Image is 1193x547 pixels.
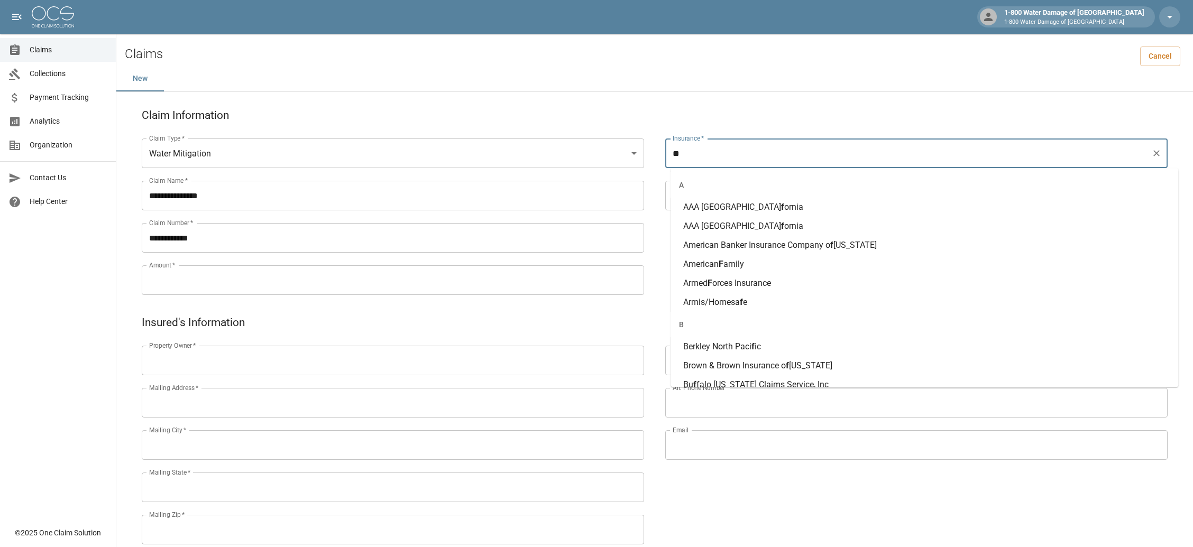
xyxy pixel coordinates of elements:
div: B [671,312,1178,337]
div: 1-800 Water Damage of [GEOGRAPHIC_DATA] [1000,7,1149,26]
label: Claim Name [149,176,188,185]
p: 1-800 Water Damage of [GEOGRAPHIC_DATA] [1004,18,1144,27]
label: Insurance [673,134,704,143]
span: Claims [30,44,107,55]
button: Clear [1149,146,1164,161]
span: Analytics [30,116,107,127]
label: Property Owner [149,341,196,350]
span: F [719,259,723,269]
label: Amount [149,261,176,270]
span: [US_STATE] [789,360,832,370]
label: Mailing State [149,468,190,477]
div: © 2025 One Claim Solution [15,527,101,538]
span: Contact Us [30,172,107,183]
span: f [781,202,784,212]
span: Armis/Homesa [683,297,740,307]
button: open drawer [6,6,27,27]
button: New [116,66,164,91]
span: Payment Tracking [30,92,107,103]
span: f [740,297,743,307]
div: dynamic tabs [116,66,1193,91]
span: AAA [GEOGRAPHIC_DATA] [683,221,781,231]
span: ornia [784,202,803,212]
span: f [786,360,789,370]
label: Email [673,425,689,434]
span: Organization [30,140,107,151]
span: AAA [GEOGRAPHIC_DATA] [683,202,781,212]
a: Cancel [1140,47,1180,66]
span: f [693,379,696,390]
span: Help Center [30,196,107,207]
img: ocs-logo-white-transparent.png [32,6,74,27]
span: Bu [683,379,693,390]
span: American Banker Insurance Company o [683,240,830,250]
span: Berkley North Paci [683,341,751,351]
div: Water Mitigation [142,138,644,168]
label: Alt. Phone Number [673,383,725,392]
label: Mailing Address [149,383,198,392]
span: orces Insurance [712,278,771,288]
span: e [743,297,747,307]
span: American [683,259,719,269]
label: Mailing City [149,425,187,434]
span: f [781,221,784,231]
span: [US_STATE] [833,240,877,250]
label: Mailing Zip [149,510,185,519]
span: ornia [784,221,803,231]
span: F [708,278,712,288]
span: ic [755,341,761,351]
h2: Claims [125,47,163,62]
span: Brown & Brown Insurance o [683,360,786,370]
span: Collections [30,68,107,79]
span: f [751,341,755,351]
div: A [671,172,1178,198]
span: falo [US_STATE] Claims Service, Inc [696,379,829,390]
label: Claim Type [149,134,185,143]
span: amily [723,259,744,269]
label: Claim Number [149,218,193,227]
span: Armed [683,278,708,288]
span: f [830,240,833,250]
